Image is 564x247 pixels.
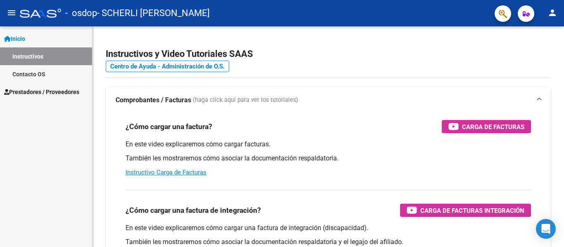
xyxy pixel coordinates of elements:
[106,87,551,113] mat-expansion-panel-header: Comprobantes / Facturas (haga click aquí para ver los tutoriales)
[126,154,531,163] p: También les mostraremos cómo asociar la documentación respaldatoria.
[65,4,97,22] span: - osdop
[462,122,524,132] span: Carga de Facturas
[193,96,298,105] span: (haga click aquí para ver los tutoriales)
[4,87,79,96] span: Prestadores / Proveedores
[420,205,524,216] span: Carga de Facturas Integración
[126,223,531,233] p: En este video explicaremos cómo cargar una factura de integración (discapacidad).
[126,140,531,149] p: En este video explicaremos cómo cargar facturas.
[7,8,17,18] mat-icon: menu
[547,8,557,18] mat-icon: person
[536,219,556,239] div: Open Intercom Messenger
[126,238,531,247] p: También les mostraremos cómo asociar la documentación respaldatoria y el legajo del afiliado.
[106,61,229,72] a: Centro de Ayuda - Administración de O.S.
[97,4,210,22] span: - SCHERLI [PERSON_NAME]
[126,205,261,216] h3: ¿Cómo cargar una factura de integración?
[106,46,551,62] h2: Instructivos y Video Tutoriales SAAS
[116,96,191,105] strong: Comprobantes / Facturas
[4,34,25,43] span: Inicio
[126,121,212,132] h3: ¿Cómo cargar una factura?
[400,204,531,217] button: Carga de Facturas Integración
[126,169,206,176] a: Instructivo Carga de Facturas
[442,120,531,133] button: Carga de Facturas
